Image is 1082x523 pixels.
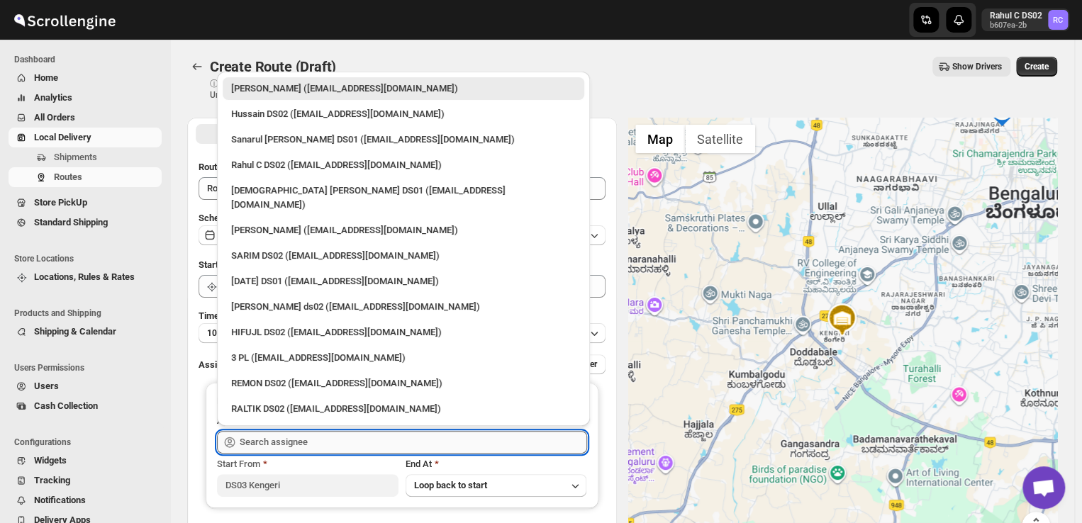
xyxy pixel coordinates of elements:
li: SARIM DS02 (xititor414@owlny.com) [217,242,590,267]
li: 3 PL (hello@home-run.co) [217,344,590,369]
span: All Orders [34,112,75,123]
button: Home [9,68,162,88]
span: Standard Shipping [34,217,108,227]
span: Home [34,72,58,83]
button: Create [1016,57,1057,77]
button: All Orders [9,108,162,128]
p: Rahul C DS02 [990,10,1042,21]
span: Show Drivers [952,61,1002,72]
span: Widgets [34,455,67,466]
div: REMON DS02 ([EMAIL_ADDRESS][DOMAIN_NAME]) [231,376,576,390]
span: Add More Driver [535,359,597,370]
span: Store Locations [14,253,163,264]
li: Hussain DS02 (jarav60351@abatido.com) [217,100,590,125]
button: User menu [981,9,1069,31]
span: Users [34,381,59,391]
span: Tracking [34,475,70,485]
div: 1 [988,98,1016,126]
img: ScrollEngine [11,2,118,38]
span: Start Location (Warehouse) [199,259,311,270]
span: Locations, Rules & Rates [34,271,135,282]
span: Shipments [54,152,97,162]
span: Users Permissions [14,362,163,373]
div: SARIM DS02 ([EMAIL_ADDRESS][DOMAIN_NAME]) [231,249,576,263]
span: Configurations [14,437,163,448]
span: Route Name [199,162,248,172]
button: 10 minutes [199,323,606,343]
span: Assign to [199,359,237,370]
div: 3 PL ([EMAIL_ADDRESS][DOMAIN_NAME]) [231,351,576,365]
button: Show street map [635,125,685,153]
span: Create [1025,61,1049,72]
li: Sanarul Haque DS01 (fefifag638@adosnan.com) [217,125,590,151]
span: Notifications [34,495,86,505]
button: Locations, Rules & Rates [9,267,162,287]
button: Shipping & Calendar [9,322,162,342]
button: Widgets [9,451,162,471]
div: [PERSON_NAME] ([EMAIL_ADDRESS][DOMAIN_NAME]) [231,81,576,96]
button: All Route Options [196,124,401,144]
div: [DEMOGRAPHIC_DATA] [PERSON_NAME] DS01 ([EMAIL_ADDRESS][DOMAIN_NAME]) [231,184,576,212]
span: Analytics [34,92,72,103]
text: RC [1053,16,1063,25]
li: Rashidul ds02 (vaseno4694@minduls.com) [217,293,590,318]
button: Notifications [9,490,162,510]
div: HIFUJL DS02 ([EMAIL_ADDRESS][DOMAIN_NAME]) [231,325,576,339]
div: End At [406,457,587,471]
span: Shipping & Calendar [34,326,116,337]
span: Local Delivery [34,132,91,142]
button: Routes [9,167,162,187]
li: Rahul Chopra (pukhraj@home-run.co) [217,77,590,100]
input: Eg: Bengaluru Route [199,177,606,200]
input: Search assignee [240,431,587,454]
li: REMON DS02 (kesame7468@btcours.com) [217,369,590,395]
li: Raja DS01 (gasecig398@owlny.com) [217,267,590,293]
span: Scheduled for [199,213,255,223]
span: Loop back to start [414,480,487,490]
button: Show satellite imagery [685,125,755,153]
span: Products and Shipping [14,308,163,319]
div: Sanarul [PERSON_NAME] DS01 ([EMAIL_ADDRESS][DOMAIN_NAME]) [231,133,576,147]
span: Cash Collection [34,400,98,411]
span: Dashboard [14,54,163,65]
button: Analytics [9,88,162,108]
li: RALTIK DS02 (cecih54531@btcours.com) [217,395,590,420]
span: 10 minutes [207,327,250,339]
p: b607ea-2b [990,21,1042,30]
button: Loop back to start [406,474,587,497]
li: Vikas Rathod (lolegiy458@nalwan.com) [217,216,590,242]
span: Routes [54,171,82,182]
div: Rahul C DS02 ([EMAIL_ADDRESS][DOMAIN_NAME]) [231,158,576,172]
button: Shipments [9,147,162,167]
li: Islam Laskar DS01 (vixib74172@ikowat.com) [217,176,590,216]
button: Show Drivers [932,57,1010,77]
button: [DATE]|Today [199,225,606,245]
button: Cash Collection [9,396,162,416]
span: Create Route (Draft) [210,58,336,75]
li: HIFUJL DS02 (cepali9173@intady.com) [217,318,590,344]
li: Rahul C DS02 (rahul.chopra@home-run.co) [217,151,590,176]
span: Time Per Stop [199,310,256,321]
div: Hussain DS02 ([EMAIL_ADDRESS][DOMAIN_NAME]) [231,107,576,121]
div: [PERSON_NAME] ([EMAIL_ADDRESS][DOMAIN_NAME]) [231,223,576,237]
div: [PERSON_NAME] ds02 ([EMAIL_ADDRESS][DOMAIN_NAME]) [231,300,576,314]
p: ⓘ Shipments can also be added from Shipments menu Unrouted tab [210,78,433,101]
button: Users [9,376,162,396]
button: Tracking [9,471,162,490]
div: Open chat [1022,466,1065,509]
div: RALTIK DS02 ([EMAIL_ADDRESS][DOMAIN_NAME]) [231,402,576,416]
div: [DATE] DS01 ([EMAIL_ADDRESS][DOMAIN_NAME]) [231,274,576,288]
span: Rahul C DS02 [1048,10,1068,30]
span: Store PickUp [34,197,87,208]
button: Routes [187,57,207,77]
li: Sangam DS01 (relov34542@lassora.com) [217,420,590,446]
span: Start From [217,459,260,469]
